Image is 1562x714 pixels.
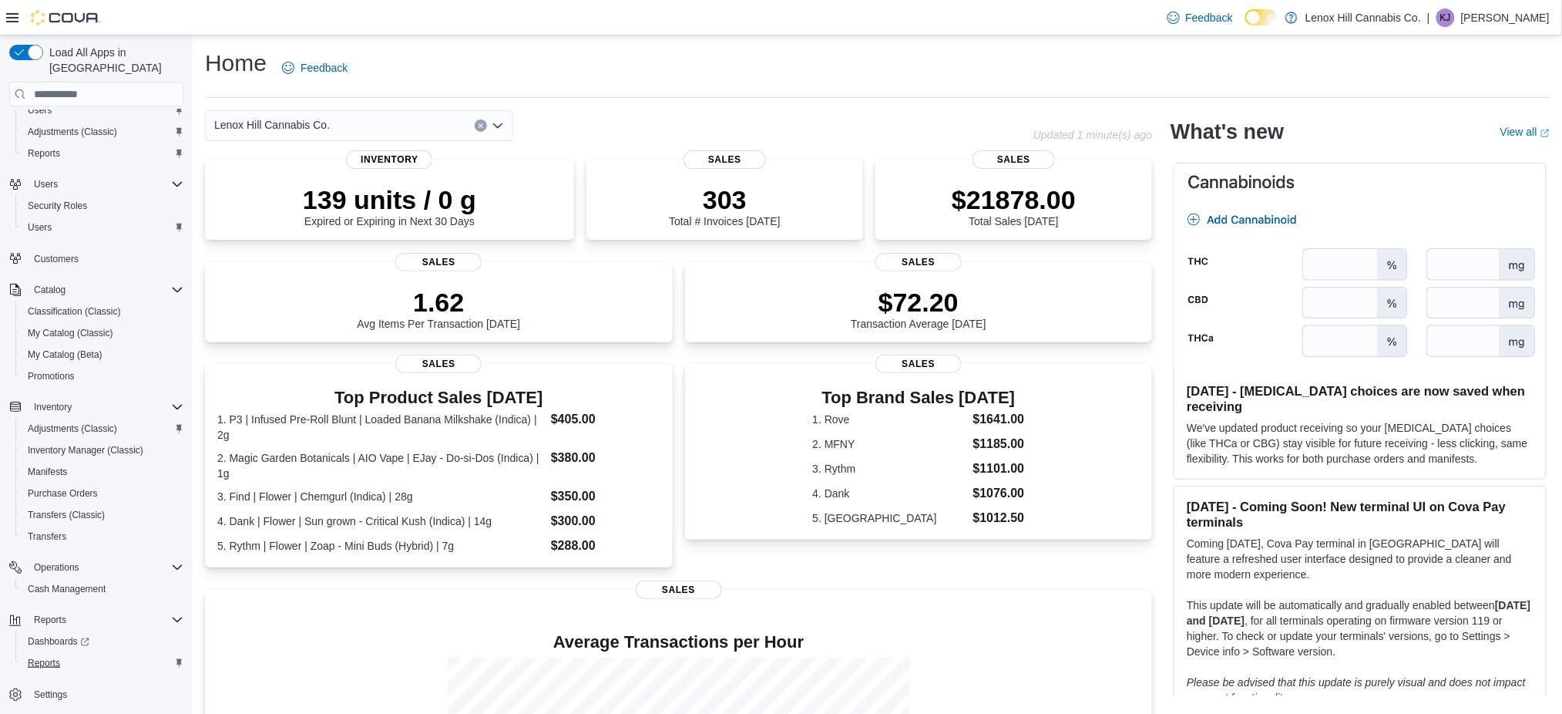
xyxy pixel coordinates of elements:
p: [PERSON_NAME] [1461,8,1550,27]
a: Dashboards [15,631,190,652]
span: Inventory [346,150,432,169]
a: Reports [22,654,66,672]
button: Cash Management [15,578,190,600]
span: Settings [34,689,67,701]
span: Transfers [28,530,66,543]
span: Promotions [28,370,75,382]
button: Operations [28,558,86,577]
span: Customers [28,249,183,268]
button: Promotions [15,365,190,387]
span: My Catalog (Classic) [22,324,183,342]
a: Users [22,218,58,237]
button: Transfers (Classic) [15,504,190,526]
button: Inventory [3,396,190,418]
span: Operations [34,561,79,574]
a: Feedback [1161,2,1239,33]
button: Classification (Classic) [15,301,190,322]
button: Inventory [28,398,78,416]
span: Users [28,175,183,194]
span: My Catalog (Classic) [28,327,113,339]
a: My Catalog (Beta) [22,345,109,364]
span: My Catalog (Beta) [22,345,183,364]
span: Sales [636,581,722,599]
button: Reports [15,143,190,164]
a: Manifests [22,463,73,481]
span: Reports [34,614,66,626]
span: Security Roles [28,200,87,212]
a: Security Roles [22,197,93,215]
button: Reports [15,652,190,674]
div: Kevin Jimenez [1436,8,1455,27]
span: Classification (Classic) [22,302,183,321]
button: Security Roles [15,195,190,217]
span: Sales [395,355,482,373]
a: Settings [28,685,73,704]
span: Catalog [28,281,183,299]
a: Classification (Classic) [22,302,127,321]
a: Purchase Orders [22,484,104,503]
span: Customers [34,253,79,265]
button: Catalog [28,281,72,299]
span: Dashboards [22,632,183,651]
span: Cash Management [28,583,106,595]
button: Users [15,99,190,121]
span: KJ [1440,8,1451,27]
a: Promotions [22,367,81,386]
a: Transfers [22,527,72,546]
a: Customers [28,250,85,268]
span: Cash Management [22,580,183,598]
span: Operations [28,558,183,577]
span: Inventory Manager (Classic) [28,444,143,456]
span: Inventory Manager (Classic) [22,441,183,460]
span: Transfers (Classic) [28,509,105,521]
span: Promotions [22,367,183,386]
button: Reports [3,609,190,631]
button: Catalog [3,279,190,301]
span: Reports [28,611,183,629]
span: Sales [875,355,962,373]
span: Inventory [28,398,183,416]
button: Users [28,175,64,194]
a: Inventory Manager (Classic) [22,441,149,460]
span: Adjustments (Classic) [22,123,183,141]
span: Sales [395,253,482,271]
span: Reports [28,147,60,160]
span: Transfers [22,527,183,546]
span: Dashboards [28,635,89,648]
button: Customers [3,248,190,270]
span: Adjustments (Classic) [28,423,117,435]
span: Users [28,104,52,116]
button: Inventory Manager (Classic) [15,440,190,461]
a: Cash Management [22,580,112,598]
span: Inventory [34,401,72,413]
span: Reports [28,657,60,669]
span: Catalog [34,284,66,296]
span: Load All Apps in [GEOGRAPHIC_DATA] [43,45,183,76]
span: Manifests [22,463,183,481]
button: Operations [3,557,190,578]
span: Security Roles [22,197,183,215]
a: My Catalog (Classic) [22,324,119,342]
span: Users [22,101,183,120]
span: Adjustments (Classic) [28,126,117,138]
span: Adjustments (Classic) [22,419,183,438]
span: Dark Mode [1245,25,1246,26]
button: Users [15,217,190,238]
span: Transfers (Classic) [22,506,183,524]
a: Users [22,101,58,120]
span: Users [22,218,183,237]
span: Reports [22,144,183,163]
span: Reports [22,654,183,672]
a: Transfers (Classic) [22,506,111,524]
p: Lenox Hill Cannabis Co. [1305,8,1421,27]
button: Settings [3,683,190,706]
span: Sales [972,150,1056,169]
span: Purchase Orders [22,484,183,503]
a: Reports [22,144,66,163]
button: Adjustments (Classic) [15,418,190,440]
a: Dashboards [22,632,96,651]
button: Transfers [15,526,190,547]
input: Dark Mode [1245,9,1278,25]
span: Users [34,178,58,190]
button: Adjustments (Classic) [15,121,190,143]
